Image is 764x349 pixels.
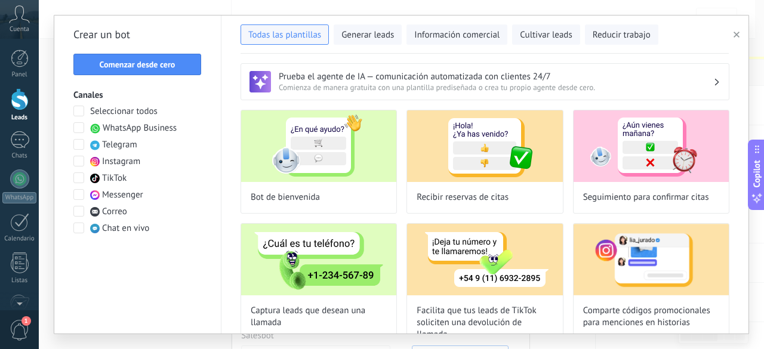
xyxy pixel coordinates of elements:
button: Información comercial [406,24,507,45]
span: Seleccionar todos [90,106,158,118]
h3: Canales [73,89,202,101]
img: Comparte códigos promocionales para menciones en historias [574,224,729,295]
span: WhatsApp Business [103,122,177,134]
span: Cultivar leads [520,29,572,41]
span: Bot de bienvenida [251,192,320,203]
span: Comparte códigos promocionales para menciones en historias [583,305,719,329]
span: Todas las plantillas [248,29,321,41]
h3: Prueba el agente de IA — comunicación automatizada con clientes 24/7 [279,71,713,82]
img: Seguimiento para confirmar citas [574,110,729,182]
span: Comenzar desde cero [100,60,175,69]
button: Todas las plantillas [241,24,329,45]
button: Generar leads [334,24,402,45]
span: Cuenta [10,26,29,33]
img: Bot de bienvenida [241,110,396,182]
img: Captura leads que desean una llamada [241,224,396,295]
img: Recibir reservas de citas [407,110,562,182]
span: Messenger [102,189,143,201]
span: Recibir reservas de citas [417,192,509,203]
span: TikTok [102,172,127,184]
button: Reducir trabajo [585,24,658,45]
span: Correo [102,206,127,218]
span: Comienza de manera gratuita con una plantilla prediseñada o crea tu propio agente desde cero. [279,82,713,92]
span: Instagram [102,156,140,168]
span: Información comercial [414,29,500,41]
img: Facilita que tus leads de TikTok soliciten una devolución de llamada [407,224,562,295]
div: Chats [2,152,37,160]
div: Leads [2,114,37,122]
span: Facilita que tus leads de TikTok soliciten una devolución de llamada [417,305,553,341]
div: Calendario [2,235,37,243]
span: 1 [21,316,31,326]
button: Comenzar desde cero [73,54,201,75]
span: Telegram [102,139,137,151]
span: Copilot [751,160,763,187]
div: WhatsApp [2,192,36,203]
span: Captura leads que desean una llamada [251,305,387,329]
span: Generar leads [341,29,394,41]
h2: Crear un bot [73,25,202,44]
span: Reducir trabajo [593,29,651,41]
div: Panel [2,71,37,79]
div: Listas [2,277,37,285]
button: Cultivar leads [512,24,580,45]
span: Chat en vivo [102,223,149,234]
span: Seguimiento para confirmar citas [583,192,709,203]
